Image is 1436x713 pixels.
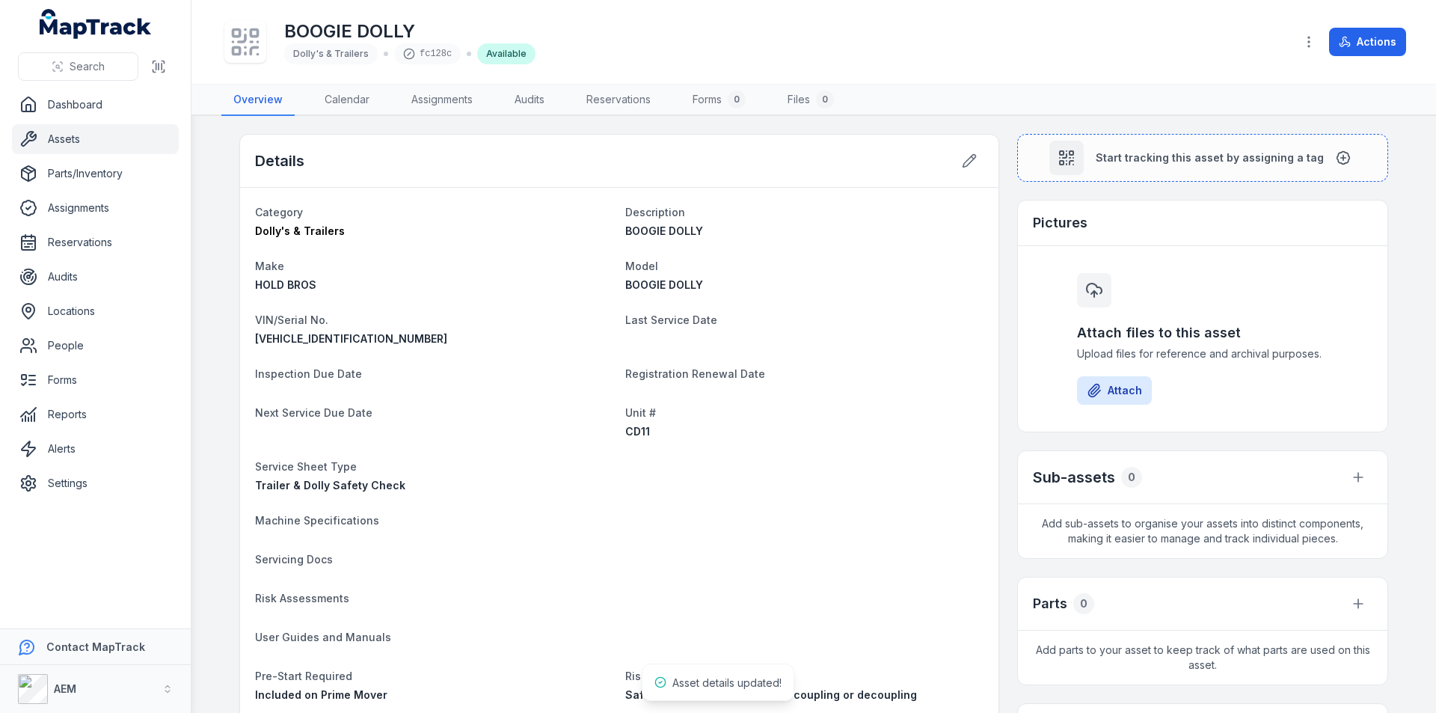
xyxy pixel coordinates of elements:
span: Safe Operating Procedures for coupling or decoupling [625,688,917,701]
span: Machine Specifications [255,514,379,527]
div: 0 [728,91,746,108]
span: Asset details updated! [672,676,782,689]
strong: Contact MapTrack [46,640,145,653]
span: Pre-Start Required [255,670,352,682]
a: Assets [12,124,179,154]
button: Actions [1329,28,1406,56]
span: Description [625,206,685,218]
div: Available [477,43,536,64]
span: BOOGIE DOLLY [625,224,703,237]
span: Dolly's & Trailers [293,48,369,59]
span: Trailer & Dolly Safety Check [255,479,405,492]
span: Risk Assessment needed? [625,670,763,682]
span: Last Service Date [625,313,717,326]
a: Alerts [12,434,179,464]
h3: Attach files to this asset [1077,322,1328,343]
a: Assignments [399,85,485,116]
a: Audits [12,262,179,292]
a: Reservations [574,85,663,116]
a: Dashboard [12,90,179,120]
span: Next Service Due Date [255,406,372,419]
div: 0 [816,91,834,108]
div: fc128c [394,43,461,64]
span: BOOGIE DOLLY [625,278,703,291]
a: Reservations [12,227,179,257]
div: 0 [1073,593,1094,614]
a: Forms0 [681,85,758,116]
a: Assignments [12,193,179,223]
a: Audits [503,85,556,116]
span: Model [625,260,658,272]
span: Unit # [625,406,656,419]
button: Start tracking this asset by assigning a tag [1017,134,1388,182]
span: Registration Renewal Date [625,367,765,380]
h3: Pictures [1033,212,1087,233]
span: Dolly's & Trailers [255,224,345,237]
h2: Details [255,150,304,171]
span: Upload files for reference and archival purposes. [1077,346,1328,361]
a: Overview [221,85,295,116]
span: Make [255,260,284,272]
span: Add parts to your asset to keep track of what parts are used on this asset. [1018,631,1387,685]
span: Service Sheet Type [255,460,357,473]
h1: BOOGIE DOLLY [284,19,536,43]
span: Servicing Docs [255,553,333,566]
span: Category [255,206,303,218]
span: Inspection Due Date [255,367,362,380]
a: Forms [12,365,179,395]
span: CD11 [625,425,650,438]
span: Start tracking this asset by assigning a tag [1096,150,1324,165]
span: Search [70,59,105,74]
div: 0 [1121,467,1142,488]
a: MapTrack [40,9,152,39]
h3: Parts [1033,593,1067,614]
span: VIN/Serial No. [255,313,328,326]
button: Search [18,52,138,81]
span: Add sub-assets to organise your assets into distinct components, making it easier to manage and t... [1018,504,1387,558]
a: Settings [12,468,179,498]
strong: AEM [54,682,76,695]
button: Attach [1077,376,1152,405]
a: Files0 [776,85,846,116]
a: People [12,331,179,361]
a: Calendar [313,85,381,116]
h2: Sub-assets [1033,467,1115,488]
span: Risk Assessments [255,592,349,605]
span: [VEHICLE_IDENTIFICATION_NUMBER] [255,332,447,345]
a: Reports [12,400,179,429]
span: Included on Prime Mover [255,688,387,701]
a: Locations [12,296,179,326]
span: User Guides and Manuals [255,631,391,643]
span: HOLD BROS [255,278,316,291]
a: Parts/Inventory [12,159,179,189]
